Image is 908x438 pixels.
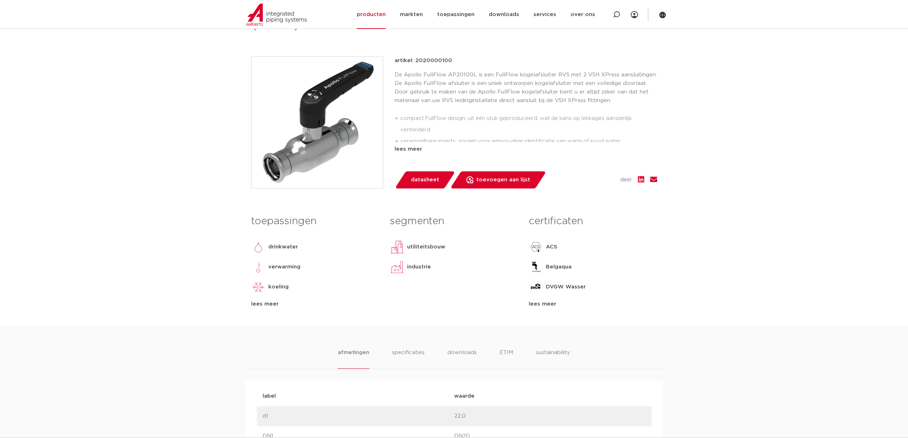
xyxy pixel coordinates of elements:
[268,263,300,271] p: verwarming
[268,283,289,291] p: koeling
[395,56,452,65] p: artikel: 2020000100
[499,348,513,369] li: ETIM
[251,240,265,254] img: drinkwater
[400,136,657,147] li: verwisselbare inserts, zorgen voor eenvoudige identificatie van warm of koud water
[447,348,477,369] li: downloads
[263,392,454,401] p: label
[338,348,369,369] li: afmetingen
[395,71,657,105] p: De Apollo FullFlow AP20100L is een FullFlow kogelafsluiter RVS met 2 VSH XPress aansluitingen. De...
[546,263,572,271] p: Belgaqua
[529,280,543,294] img: DVGW Wasser
[251,260,265,274] img: verwarming
[251,214,379,228] h3: toepassingen
[407,243,445,251] p: utiliteitsbouw
[529,260,543,274] img: Belgaqua
[411,174,439,186] span: datasheet
[536,348,570,369] li: sustainability
[392,348,425,369] li: specificaties
[546,283,586,291] p: DVGW Wasser
[529,300,657,308] div: lees meer
[454,392,646,401] p: waarde
[263,412,454,421] p: d1
[251,300,379,308] div: lees meer
[390,260,404,274] img: industrie
[454,412,646,421] p: 22,0
[395,171,455,188] a: datasheet
[407,263,431,271] p: industrie
[546,243,557,251] p: ACS
[529,214,657,228] h3: certificaten
[268,243,298,251] p: drinkwater
[400,113,657,136] li: compact FullFlow design, uit één stuk geproduceerd, wat de kans op lekkages aanzienlijk verminderd
[476,174,530,186] span: toevoegen aan lijst
[390,214,518,228] h3: segmenten
[390,240,404,254] img: utiliteitsbouw
[251,280,265,294] img: koeling
[529,240,543,254] img: ACS
[395,145,657,153] div: lees meer
[620,176,632,184] span: deel:
[252,57,383,188] img: Product Image for Apollo FullFlow RVS kogelafsluiter FF 22 (DN20) L-hendel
